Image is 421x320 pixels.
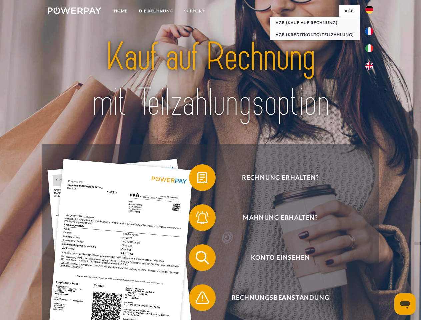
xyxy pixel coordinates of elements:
img: en [365,62,373,70]
button: Konto einsehen [189,244,362,271]
button: Mahnung erhalten? [189,204,362,231]
a: AGB (Kauf auf Rechnung) [270,17,360,29]
span: Rechnungsbeanstandung [199,284,362,311]
button: Rechnungsbeanstandung [189,284,362,311]
a: DIE RECHNUNG [133,5,179,17]
img: qb_search.svg [194,249,211,266]
span: Rechnung erhalten? [199,164,362,191]
a: AGB (Kreditkonto/Teilzahlung) [270,29,360,41]
a: Home [108,5,133,17]
span: Mahnung erhalten? [199,204,362,231]
iframe: Schaltfläche zum Öffnen des Messaging-Fensters [394,293,416,315]
a: SUPPORT [179,5,210,17]
button: Rechnung erhalten? [189,164,362,191]
img: qb_bill.svg [194,169,211,186]
img: de [365,6,373,14]
span: Konto einsehen [199,244,362,271]
img: qb_warning.svg [194,289,211,306]
a: agb [339,5,360,17]
img: logo-powerpay-white.svg [48,7,101,14]
img: it [365,44,373,52]
img: title-powerpay_de.svg [64,32,357,128]
img: qb_bell.svg [194,209,211,226]
img: fr [365,27,373,35]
